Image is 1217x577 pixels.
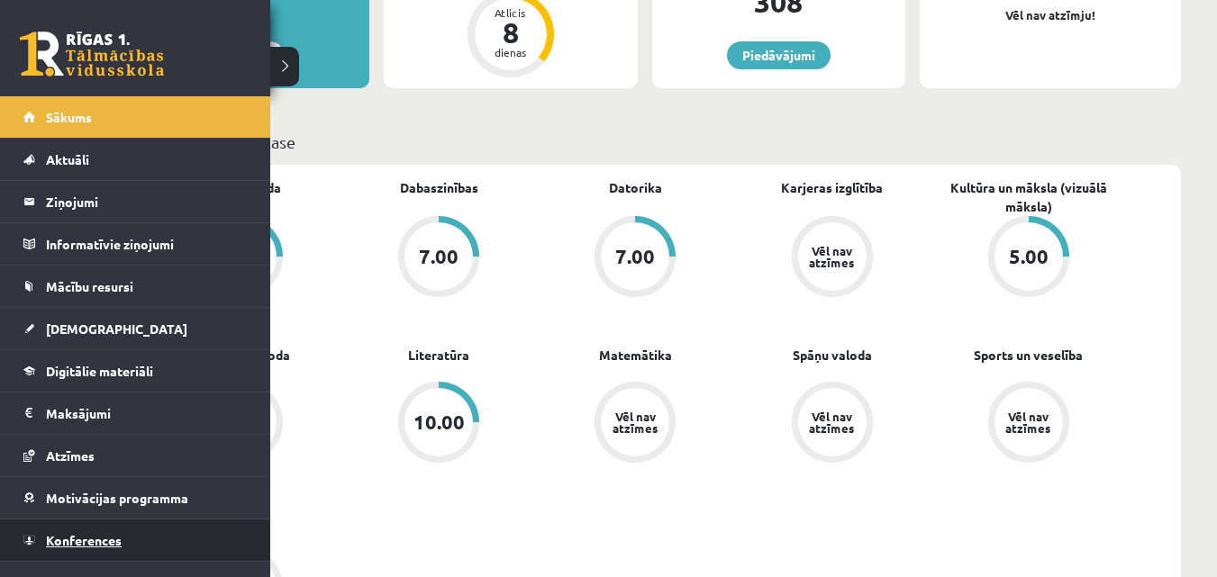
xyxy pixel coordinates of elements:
[400,178,478,197] a: Dabaszinības
[23,392,248,434] a: Maksājumi
[46,223,248,265] legend: Informatīvie ziņojumi
[46,532,122,548] span: Konferences
[46,151,89,167] span: Aktuāli
[23,308,248,349] a: [DEMOGRAPHIC_DATA]
[537,216,733,301] a: 7.00
[931,216,1127,301] a: 5.00
[23,139,248,180] a: Aktuāli
[23,477,248,518] a: Motivācijas programma
[974,346,1083,365] a: Sports un veselība
[23,223,248,265] a: Informatīvie ziņojumi
[734,216,931,301] a: Vēl nav atzīmes
[727,41,831,69] a: Piedāvājumi
[46,447,95,464] span: Atzīmes
[23,266,248,307] a: Mācību resursi
[46,278,133,294] span: Mācību resursi
[413,412,465,432] div: 10.00
[20,32,164,77] a: Rīgas 1. Tālmācības vidusskola
[419,247,459,266] div: 7.00
[610,410,660,434] div: Vēl nav atzīmes
[1004,410,1054,434] div: Vēl nav atzīmes
[931,178,1127,216] a: Kultūra un māksla (vizuālā māksla)
[115,130,1174,154] p: Mācību plāns 10.b1 klase
[931,382,1127,466] a: Vēl nav atzīmes
[23,519,248,561] a: Konferences
[46,392,248,434] legend: Maksājumi
[807,410,858,434] div: Vēl nav atzīmes
[734,382,931,466] a: Vēl nav atzīmes
[609,178,662,197] a: Datorika
[408,346,469,365] a: Literatūra
[484,47,538,58] div: dienas
[484,18,538,47] div: 8
[46,363,153,379] span: Digitālie materiāli
[807,245,858,268] div: Vēl nav atzīmes
[615,247,655,266] div: 7.00
[781,178,883,197] a: Karjeras izglītība
[537,382,733,466] a: Vēl nav atzīmes
[23,435,248,476] a: Atzīmes
[341,216,537,301] a: 7.00
[46,320,187,337] span: [DEMOGRAPHIC_DATA]
[599,346,672,365] a: Matemātika
[793,346,872,365] a: Spāņu valoda
[23,350,248,392] a: Digitālie materiāli
[46,490,188,506] span: Motivācijas programma
[929,6,1172,24] p: Vēl nav atzīmju!
[341,382,537,466] a: 10.00
[46,109,92,125] span: Sākums
[484,7,538,18] div: Atlicis
[23,181,248,222] a: Ziņojumi
[23,96,248,138] a: Sākums
[46,181,248,222] legend: Ziņojumi
[1009,247,1049,266] div: 5.00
